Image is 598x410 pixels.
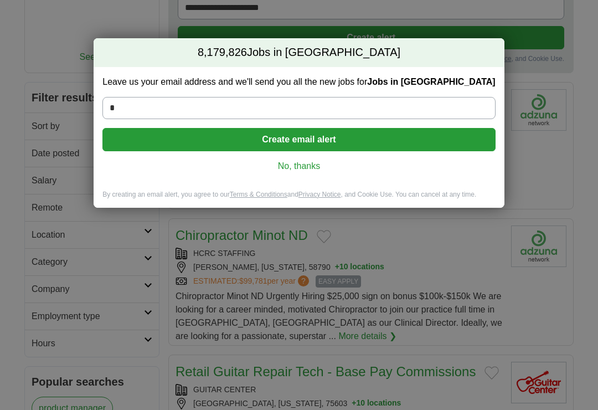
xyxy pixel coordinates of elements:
[102,128,495,151] button: Create email alert
[298,191,341,198] a: Privacy Notice
[367,77,495,86] strong: Jobs in [GEOGRAPHIC_DATA]
[198,45,247,60] span: 8,179,826
[230,191,287,198] a: Terms & Conditions
[94,190,504,208] div: By creating an email alert, you agree to our and , and Cookie Use. You can cancel at any time.
[102,76,495,88] label: Leave us your email address and we'll send you all the new jobs for
[111,160,486,172] a: No, thanks
[94,38,504,67] h2: Jobs in [GEOGRAPHIC_DATA]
